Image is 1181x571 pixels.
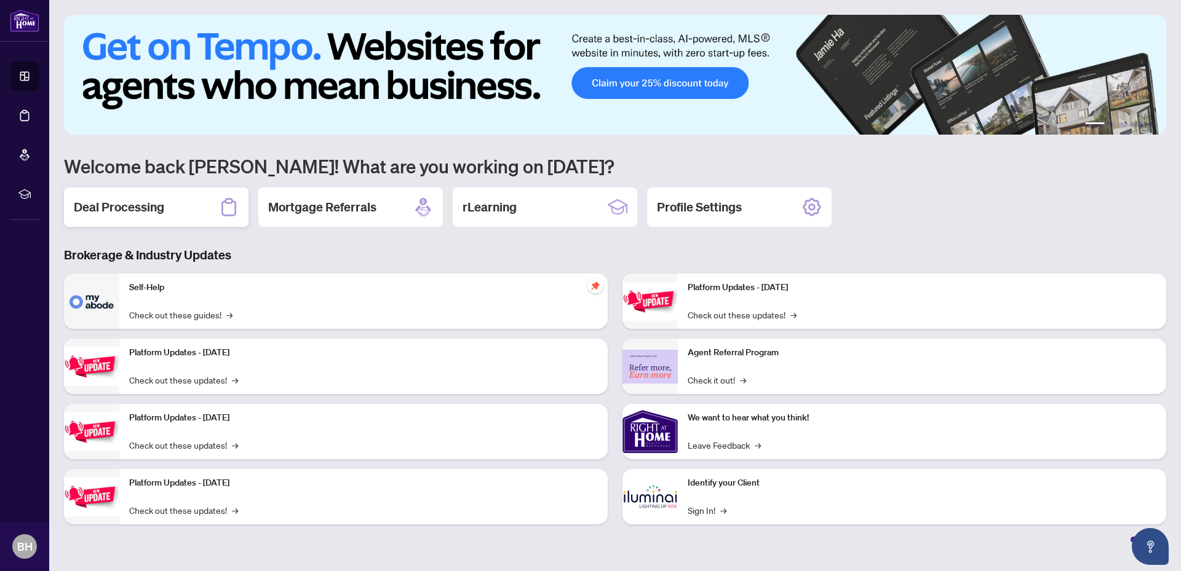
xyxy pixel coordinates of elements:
[622,404,678,459] img: We want to hear what you think!
[1139,122,1144,127] button: 5
[64,154,1166,178] h1: Welcome back [PERSON_NAME]! What are you working on [DATE]?
[657,199,742,216] h2: Profile Settings
[688,411,1156,425] p: We want to hear what you think!
[129,346,598,360] p: Platform Updates - [DATE]
[64,478,119,516] img: Platform Updates - July 8, 2025
[1110,122,1115,127] button: 2
[622,282,678,321] img: Platform Updates - June 23, 2025
[720,503,726,517] span: →
[688,503,726,517] a: Sign In!→
[688,281,1156,294] p: Platform Updates - [DATE]
[64,274,119,329] img: Self-Help
[688,438,761,452] a: Leave Feedback→
[17,538,33,555] span: BH
[64,412,119,451] img: Platform Updates - July 21, 2025
[463,199,517,216] h2: rLearning
[588,278,603,293] span: pushpin
[740,373,746,387] span: →
[129,411,598,425] p: Platform Updates - [DATE]
[64,246,1166,264] h3: Brokerage & Industry Updates
[688,308,797,321] a: Check out these updates!→
[622,469,678,524] img: Identify your Client
[1149,122,1154,127] button: 6
[129,308,233,321] a: Check out these guides!→
[232,438,238,452] span: →
[268,199,376,216] h2: Mortgage Referrals
[129,281,598,294] p: Self-Help
[129,438,238,452] a: Check out these updates!→
[688,373,746,387] a: Check it out!→
[129,476,598,490] p: Platform Updates - [DATE]
[64,347,119,386] img: Platform Updates - September 16, 2025
[64,15,1166,135] img: Slide 0
[74,199,164,216] h2: Deal Processing
[232,373,238,387] span: →
[1085,122,1105,127] button: 1
[688,346,1156,360] p: Agent Referral Program
[1132,528,1169,565] button: Open asap
[755,438,761,452] span: →
[622,350,678,384] img: Agent Referral Program
[1129,122,1134,127] button: 4
[232,503,238,517] span: →
[129,373,238,387] a: Check out these updates!→
[226,308,233,321] span: →
[688,476,1156,490] p: Identify your Client
[129,503,238,517] a: Check out these updates!→
[10,9,39,32] img: logo
[1119,122,1124,127] button: 3
[790,308,797,321] span: →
